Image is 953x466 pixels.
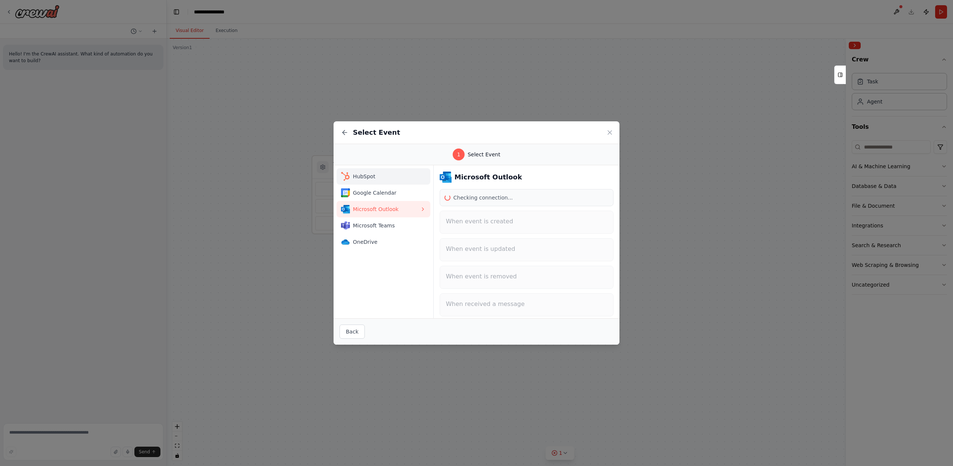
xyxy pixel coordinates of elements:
[446,300,607,309] h4: When received a message
[446,272,607,281] h4: When event is removed
[337,185,430,201] button: Google CalendarGoogle Calendar
[337,201,430,217] button: Microsoft OutlookMicrosoft Outlook
[446,217,607,226] h4: When event is created
[353,222,420,229] span: Microsoft Teams
[341,221,350,230] img: Microsoft Teams
[453,149,465,160] div: 1
[337,234,430,250] button: OneDriveOneDrive
[341,205,350,214] img: Microsoft Outlook
[440,293,613,316] button: When received a message
[455,172,522,182] h3: Microsoft Outlook
[453,194,513,201] span: Checking connection...
[337,168,430,185] button: HubSpotHubSpot
[353,238,420,246] span: OneDrive
[341,188,350,197] img: Google Calendar
[468,151,500,158] span: Select Event
[440,266,613,289] button: When event is removed
[353,173,420,180] span: HubSpot
[341,172,350,181] img: HubSpot
[353,205,420,213] span: Microsoft Outlook
[440,211,613,234] button: When event is created
[341,237,350,246] img: OneDrive
[353,189,420,197] span: Google Calendar
[446,245,607,253] h4: When event is updated
[440,238,613,261] button: When event is updated
[337,217,430,234] button: Microsoft TeamsMicrosoft Teams
[340,325,365,339] button: Back
[440,171,452,183] img: Microsoft Outlook
[353,127,400,138] h2: Select Event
